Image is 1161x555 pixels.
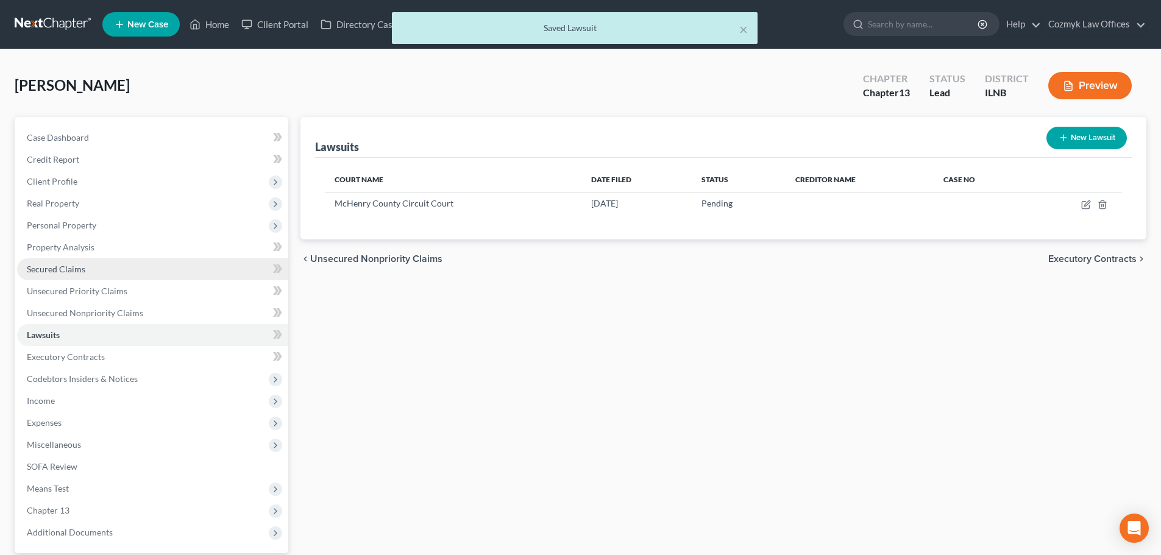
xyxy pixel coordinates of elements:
[1137,254,1146,264] i: chevron_right
[929,86,965,100] div: Lead
[27,154,79,164] span: Credit Report
[335,175,383,184] span: Court Name
[27,527,113,537] span: Additional Documents
[863,86,910,100] div: Chapter
[27,176,77,186] span: Client Profile
[1048,72,1132,99] button: Preview
[17,149,288,171] a: Credit Report
[315,140,359,154] div: Lawsuits
[27,220,96,230] span: Personal Property
[300,254,310,264] i: chevron_left
[17,280,288,302] a: Unsecured Priority Claims
[17,346,288,368] a: Executory Contracts
[985,86,1029,100] div: ILNB
[929,72,965,86] div: Status
[27,395,55,406] span: Income
[17,127,288,149] a: Case Dashboard
[1048,254,1137,264] span: Executory Contracts
[27,198,79,208] span: Real Property
[985,72,1029,86] div: District
[795,175,856,184] span: Creditor Name
[701,198,733,208] span: Pending
[591,175,631,184] span: Date Filed
[1046,127,1127,149] button: New Lawsuit
[15,76,130,94] span: [PERSON_NAME]
[27,286,127,296] span: Unsecured Priority Claims
[17,236,288,258] a: Property Analysis
[27,417,62,428] span: Expenses
[27,505,69,515] span: Chapter 13
[27,373,138,384] span: Codebtors Insiders & Notices
[27,132,89,143] span: Case Dashboard
[27,461,77,472] span: SOFA Review
[27,264,85,274] span: Secured Claims
[300,254,442,264] button: chevron_left Unsecured Nonpriority Claims
[27,439,81,450] span: Miscellaneous
[27,352,105,362] span: Executory Contracts
[335,198,453,208] span: McHenry County Circuit Court
[1120,514,1149,543] div: Open Intercom Messenger
[402,22,748,34] div: Saved Lawsuit
[1048,254,1146,264] button: Executory Contracts chevron_right
[17,456,288,478] a: SOFA Review
[27,483,69,493] span: Means Test
[17,258,288,280] a: Secured Claims
[27,242,94,252] span: Property Analysis
[27,308,143,318] span: Unsecured Nonpriority Claims
[899,87,910,98] span: 13
[310,254,442,264] span: Unsecured Nonpriority Claims
[27,330,60,340] span: Lawsuits
[863,72,910,86] div: Chapter
[739,22,748,37] button: ×
[701,175,728,184] span: Status
[17,324,288,346] a: Lawsuits
[943,175,975,184] span: Case No
[17,302,288,324] a: Unsecured Nonpriority Claims
[591,198,618,208] span: [DATE]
